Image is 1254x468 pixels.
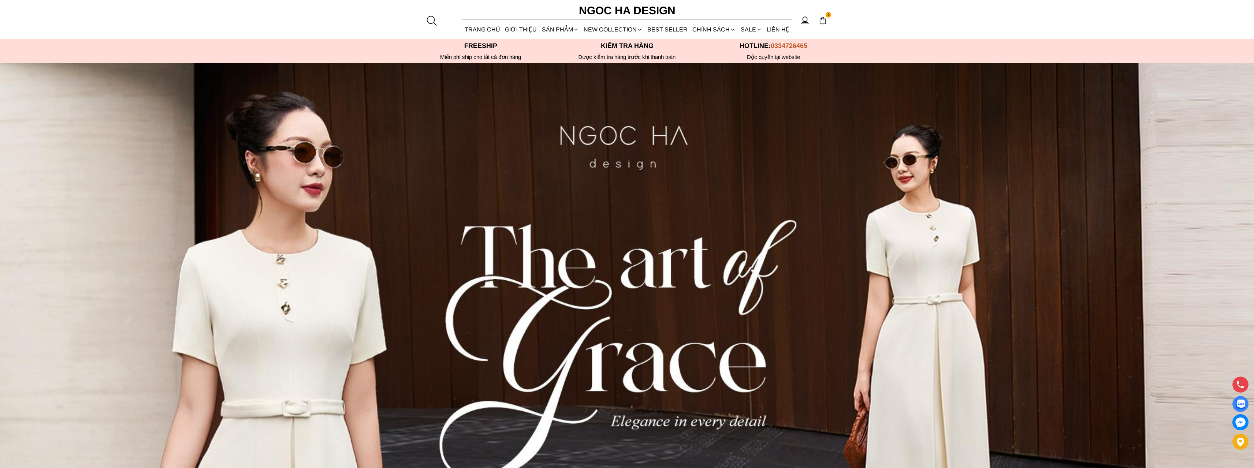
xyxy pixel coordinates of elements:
div: Miễn phí ship cho tất cả đơn hàng [408,54,554,60]
font: Kiểm tra hàng [601,42,654,49]
a: NEW COLLECTION [581,20,645,39]
img: img-CART-ICON-ksit0nf1 [819,16,827,25]
h6: Độc quyền tại website [700,54,847,60]
span: 0 [826,12,831,18]
a: Display image [1232,396,1249,412]
a: GIỚI THIỆU [503,20,539,39]
a: Ngoc Ha Design [572,2,682,19]
span: 0334726465 [771,42,807,49]
a: SALE [738,20,764,39]
a: messenger [1232,414,1249,430]
a: TRANG CHỦ [462,20,503,39]
img: Display image [1236,400,1245,409]
p: Hotline: [700,42,847,50]
div: SẢN PHẨM [539,20,581,39]
p: Được kiểm tra hàng trước khi thanh toán [554,54,700,60]
p: Freeship [408,42,554,50]
div: Chính sách [690,20,738,39]
a: LIÊN HỆ [764,20,792,39]
a: BEST SELLER [645,20,690,39]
